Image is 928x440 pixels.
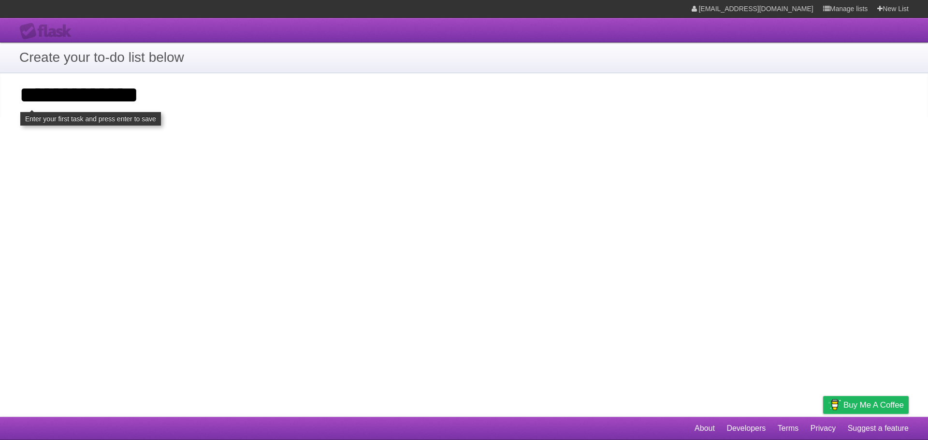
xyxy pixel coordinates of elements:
a: Buy me a coffee [823,396,909,414]
a: Suggest a feature [848,419,909,438]
div: Flask [19,23,77,40]
span: Buy me a coffee [843,397,904,413]
img: Buy me a coffee [828,397,841,413]
a: Terms [778,419,799,438]
a: Developers [726,419,766,438]
a: About [695,419,715,438]
a: Privacy [811,419,836,438]
h1: Create your to-do list below [19,47,909,68]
